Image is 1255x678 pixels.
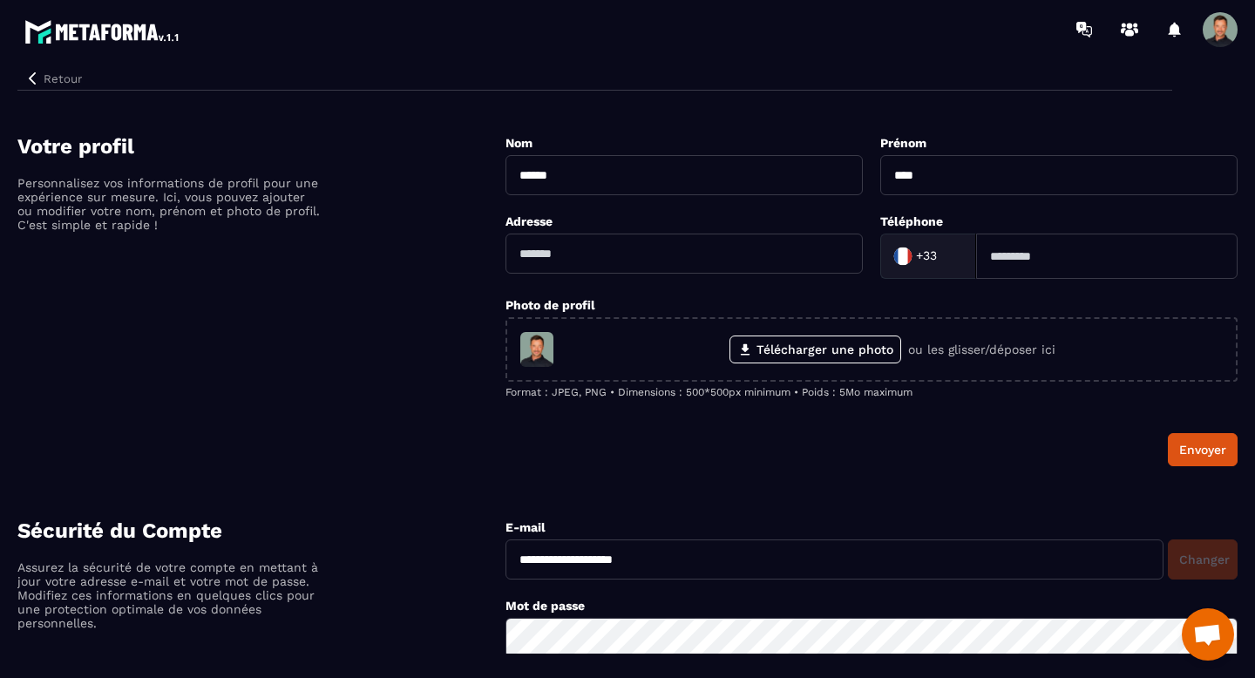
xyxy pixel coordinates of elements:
[17,560,322,630] p: Assurez la sécurité de votre compte en mettant à jour votre adresse e-mail et votre mot de passe....
[908,342,1055,356] p: ou les glisser/déposer ici
[940,243,958,269] input: Search for option
[729,336,901,363] label: Télécharger une photo
[17,134,505,159] h4: Votre profil
[885,239,920,274] img: Country Flag
[880,234,976,279] div: Search for option
[17,519,505,543] h4: Sécurité du Compte
[880,136,926,150] label: Prénom
[17,67,89,90] button: Retour
[505,520,546,534] label: E-mail
[505,298,595,312] label: Photo de profil
[1168,433,1238,466] button: Envoyer
[505,214,553,228] label: Adresse
[24,16,181,47] img: logo
[505,599,585,613] label: Mot de passe
[17,176,322,232] p: Personnalisez vos informations de profil pour une expérience sur mesure. Ici, vous pouvez ajouter...
[916,247,937,265] span: +33
[505,386,1238,398] p: Format : JPEG, PNG • Dimensions : 500*500px minimum • Poids : 5Mo maximum
[505,136,533,150] label: Nom
[880,214,943,228] label: Téléphone
[1182,608,1234,661] div: Ouvrir le chat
